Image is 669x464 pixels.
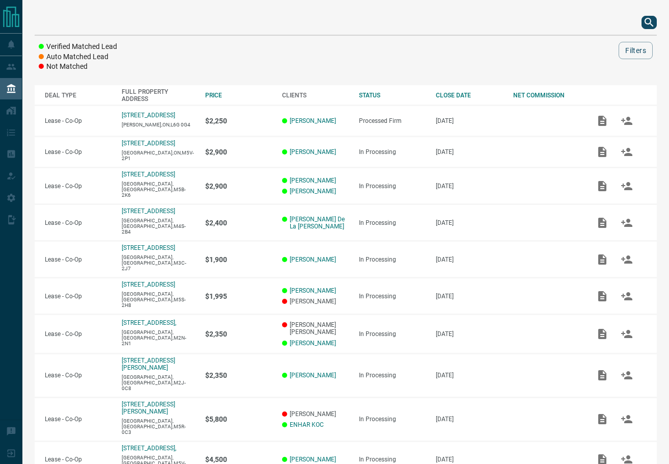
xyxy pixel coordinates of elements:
[39,42,117,52] li: Verified Matched Lead
[359,148,426,156] div: In Processing
[122,150,194,161] p: [GEOGRAPHIC_DATA],ON,M5V-2P1
[122,445,176,452] a: [STREET_ADDRESS],
[205,182,272,190] p: $2,900
[45,148,111,156] p: Lease - Co-Op
[615,255,639,263] span: Match Clients
[290,372,336,379] a: [PERSON_NAME]
[290,177,336,184] a: [PERSON_NAME]
[359,416,426,423] div: In Processing
[436,117,503,124] p: [DATE]
[122,401,175,415] a: [STREET_ADDRESS][PERSON_NAME]
[205,371,272,379] p: $2,350
[359,92,426,99] div: STATUS
[45,117,111,124] p: Lease - Co-Op
[122,357,175,371] a: [STREET_ADDRESS][PERSON_NAME]
[590,182,615,189] span: Add / View Documents
[615,330,639,337] span: Match Clients
[45,183,111,190] p: Lease - Co-Op
[45,256,111,263] p: Lease - Co-Op
[205,415,272,423] p: $5,800
[436,416,503,423] p: [DATE]
[282,92,349,99] div: CLIENTS
[122,374,194,391] p: [GEOGRAPHIC_DATA],[GEOGRAPHIC_DATA],M2J-0C8
[122,208,175,215] a: [STREET_ADDRESS]
[615,372,639,379] span: Match Clients
[290,421,324,428] a: ENHAR KOC
[122,281,175,288] a: [STREET_ADDRESS]
[122,112,175,119] a: [STREET_ADDRESS]
[615,219,639,226] span: Match Clients
[590,148,615,155] span: Add / View Documents
[122,171,175,178] a: [STREET_ADDRESS]
[359,256,426,263] div: In Processing
[359,293,426,300] div: In Processing
[205,148,272,156] p: $2,900
[45,416,111,423] p: Lease - Co-Op
[359,183,426,190] div: In Processing
[45,219,111,226] p: Lease - Co-Op
[615,456,639,463] span: Match Clients
[590,416,615,423] span: Add / View Documents
[122,218,194,235] p: [GEOGRAPHIC_DATA],[GEOGRAPHIC_DATA],M4S-2B4
[642,16,657,29] button: search button
[590,456,615,463] span: Add / View Documents
[282,321,349,336] p: [PERSON_NAME] [PERSON_NAME]
[122,291,194,308] p: [GEOGRAPHIC_DATA],[GEOGRAPHIC_DATA],M5S-2H8
[436,372,503,379] p: [DATE]
[436,330,503,338] p: [DATE]
[359,219,426,226] div: In Processing
[359,456,426,463] div: In Processing
[122,319,176,326] a: [STREET_ADDRESS],
[290,216,349,230] a: [PERSON_NAME] De La [PERSON_NAME]
[282,410,349,418] p: [PERSON_NAME]
[205,292,272,300] p: $1,995
[615,117,639,124] span: Match Clients
[615,292,639,299] span: Match Clients
[590,292,615,299] span: Add / View Documents
[122,88,194,102] div: FULL PROPERTY ADDRESS
[122,140,175,147] a: [STREET_ADDRESS]
[359,117,426,124] div: Processed Firm
[205,92,272,99] div: PRICE
[45,92,111,99] div: DEAL TYPE
[205,117,272,125] p: $2,250
[615,416,639,423] span: Match Clients
[359,330,426,338] div: In Processing
[122,244,175,251] p: [STREET_ADDRESS]
[45,456,111,463] p: Lease - Co-Op
[590,255,615,263] span: Add / View Documents
[290,287,336,294] a: [PERSON_NAME]
[590,219,615,226] span: Add / View Documents
[39,62,117,72] li: Not Matched
[590,372,615,379] span: Add / View Documents
[282,298,349,305] p: [PERSON_NAME]
[359,372,426,379] div: In Processing
[290,148,336,156] a: [PERSON_NAME]
[205,219,272,227] p: $2,400
[290,117,336,124] a: [PERSON_NAME]
[615,148,639,155] span: Match Clients
[436,256,503,263] p: [DATE]
[436,456,503,463] p: [DATE]
[436,219,503,226] p: [DATE]
[205,330,272,338] p: $2,350
[513,92,580,99] div: NET COMMISSION
[45,293,111,300] p: Lease - Co-Op
[205,255,272,264] p: $1,900
[290,456,336,463] a: [PERSON_NAME]
[290,340,336,347] a: [PERSON_NAME]
[122,122,194,127] p: [PERSON_NAME],ON,L6G 0G4
[45,372,111,379] p: Lease - Co-Op
[619,42,653,59] button: Filters
[122,181,194,198] p: [GEOGRAPHIC_DATA],[GEOGRAPHIC_DATA],M5B-2K6
[290,256,336,263] a: [PERSON_NAME]
[615,182,639,189] span: Match Clients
